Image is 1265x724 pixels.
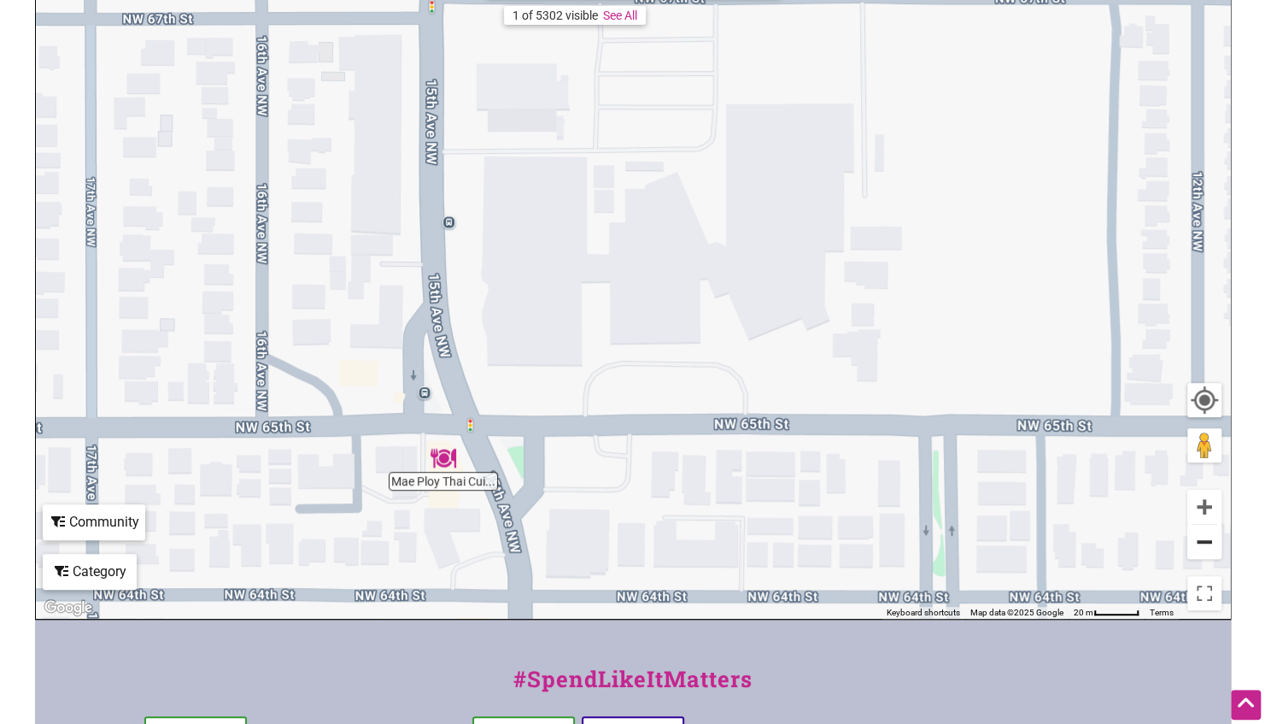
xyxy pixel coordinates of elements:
[1069,607,1145,619] button: Map Scale: 20 m per 50 pixels
[44,556,135,588] div: Category
[44,506,143,539] div: Community
[1231,690,1261,720] div: Scroll Back to Top
[40,597,97,619] img: Google
[1187,383,1221,417] button: Your Location
[40,597,97,619] a: Open this area in Google Maps (opens a new window)
[887,607,960,619] button: Keyboard shortcuts
[512,9,598,22] div: 1 of 5302 visible
[1187,525,1221,559] button: Zoom out
[35,662,1231,713] div: #SpendLikeItMatters
[1187,428,1221,462] button: Drag Pegman onto the map to open Street View
[43,554,137,590] div: Filter by category
[1186,574,1223,612] button: Toggle fullscreen view
[424,439,463,478] div: Mae Ploy Thai Cuisine
[1187,490,1221,524] button: Zoom in
[43,504,145,540] div: Filter by Community
[1074,608,1093,617] span: 20 m
[603,9,637,22] a: See All
[1150,608,1174,617] a: Terms
[970,608,1063,617] span: Map data ©2025 Google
